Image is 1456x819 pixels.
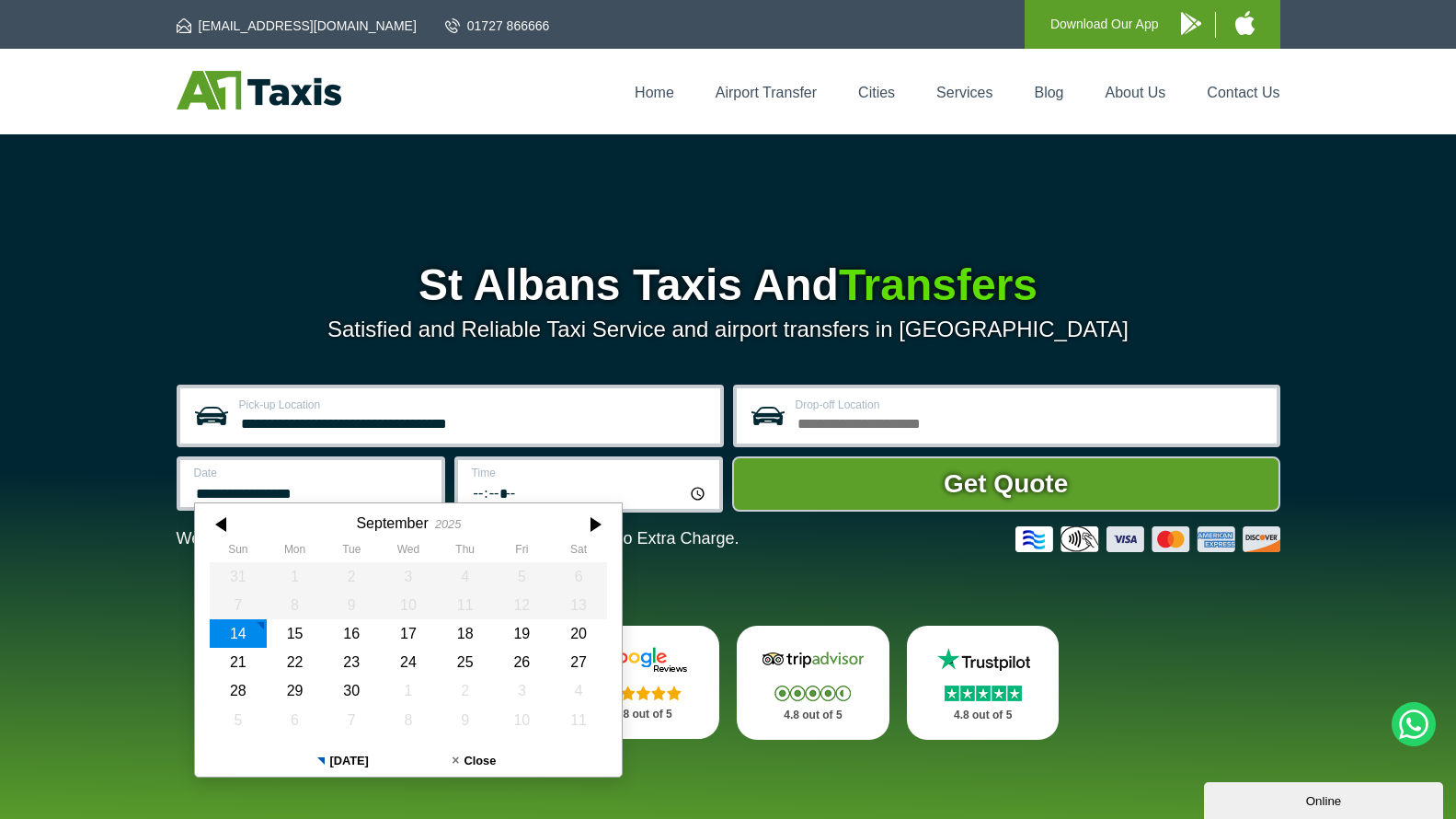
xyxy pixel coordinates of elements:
[1050,13,1159,36] p: Download Our App
[323,591,380,619] div: 09 September 2025
[436,619,493,648] div: 18 September 2025
[210,706,267,734] div: 05 October 2025
[177,17,417,35] a: [EMAIL_ADDRESS][DOMAIN_NAME]
[1207,85,1279,100] a: Contact Us
[936,85,992,100] a: Services
[266,706,323,734] div: 06 October 2025
[927,704,1039,727] p: 4.8 out of 5
[493,648,550,676] div: 26 September 2025
[177,317,1280,342] p: Satisfied and Reliable Taxi Service and airport transfers in [GEOGRAPHIC_DATA]
[177,71,341,110] img: A1 Taxis St Albans LTD
[408,745,540,777] button: Close
[210,562,267,591] div: 31 August 2025
[493,591,550,619] div: 12 September 2025
[266,562,323,591] div: 01 September 2025
[732,456,1280,512] button: Get Quote
[356,514,428,532] div: September
[945,686,1022,701] img: Stars
[436,543,493,561] th: Thursday
[550,562,607,591] div: 06 September 2025
[493,619,550,648] div: 19 September 2025
[858,85,895,100] a: Cities
[380,543,437,561] th: Wednesday
[445,17,550,35] a: 01727 866666
[436,562,493,591] div: 04 September 2025
[796,399,1266,410] label: Drop-off Location
[737,626,889,740] a: Tripadvisor Stars 4.8 out of 5
[550,706,607,734] div: 11 October 2025
[323,648,380,676] div: 23 September 2025
[550,591,607,619] div: 13 September 2025
[472,467,708,479] label: Time
[380,648,437,676] div: 24 September 2025
[605,686,682,700] img: Stars
[266,676,323,705] div: 29 September 2025
[550,619,607,648] div: 20 September 2025
[177,263,1280,307] h1: St Albans Taxis And
[266,591,323,619] div: 08 September 2025
[716,85,817,100] a: Airport Transfer
[550,543,607,561] th: Saturday
[839,260,1038,309] span: Transfers
[493,676,550,705] div: 03 October 2025
[323,619,380,648] div: 16 September 2025
[323,543,380,561] th: Tuesday
[210,676,267,705] div: 28 September 2025
[436,591,493,619] div: 11 September 2025
[567,626,719,739] a: Google Stars 4.8 out of 5
[210,591,267,619] div: 07 September 2025
[436,706,493,734] div: 09 October 2025
[210,619,267,648] div: 14 September 2025
[550,648,607,676] div: 27 September 2025
[907,626,1060,740] a: Trustpilot Stars 4.8 out of 5
[1181,12,1201,35] img: A1 Taxis Android App
[323,562,380,591] div: 02 September 2025
[1034,85,1063,100] a: Blog
[757,704,869,727] p: 4.8 out of 5
[210,648,267,676] div: 21 September 2025
[1015,526,1280,552] img: Credit And Debit Cards
[493,706,550,734] div: 10 October 2025
[266,619,323,648] div: 15 September 2025
[493,562,550,591] div: 05 September 2025
[436,648,493,676] div: 25 September 2025
[774,686,851,701] img: Stars
[587,703,699,726] p: 4.8 out of 5
[528,529,739,548] span: The Car at No Extra Charge.
[380,706,437,734] div: 08 October 2025
[277,745,408,777] button: [DATE]
[239,399,709,410] label: Pick-up Location
[380,676,437,705] div: 01 October 2025
[177,529,739,548] p: We Now Accept Card & Contactless Payment In
[493,543,550,561] th: Friday
[434,517,460,531] div: 2025
[380,562,437,591] div: 03 September 2025
[266,543,323,561] th: Monday
[436,676,493,705] div: 02 October 2025
[323,706,380,734] div: 07 October 2025
[323,676,380,705] div: 30 September 2025
[380,619,437,648] div: 17 September 2025
[550,676,607,705] div: 04 October 2025
[194,467,430,479] label: Date
[588,646,698,674] img: Google
[758,646,868,674] img: Tripadvisor
[1106,85,1166,100] a: About Us
[1235,11,1255,35] img: A1 Taxis iPhone App
[928,646,1038,674] img: Trustpilot
[1204,779,1447,819] iframe: chat widget
[380,591,437,619] div: 10 September 2025
[210,543,267,561] th: Sunday
[635,85,674,100] a: Home
[266,648,323,676] div: 22 September 2025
